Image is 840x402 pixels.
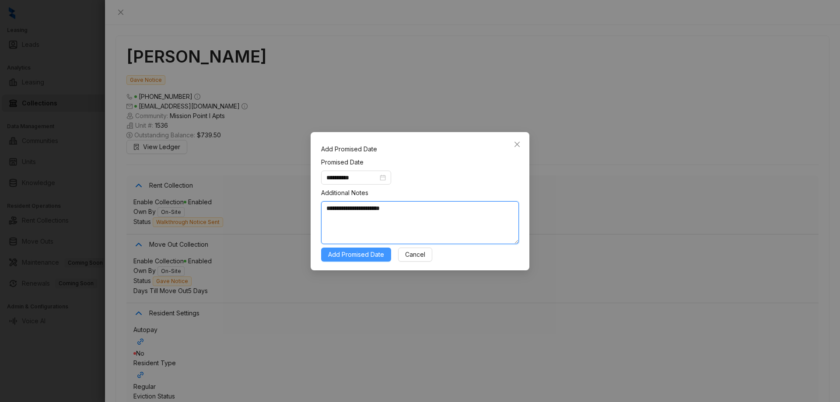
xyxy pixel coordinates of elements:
button: Cancel [398,248,432,262]
button: Add Promised Date [321,248,391,262]
button: Close [510,137,524,151]
span: Add Promised Date [328,250,384,259]
span: Promised Date [321,157,519,167]
span: Add Promised Date [321,144,519,154]
span: close [514,141,521,148]
span: Additional Notes [321,188,519,198]
span: Cancel [405,250,425,259]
